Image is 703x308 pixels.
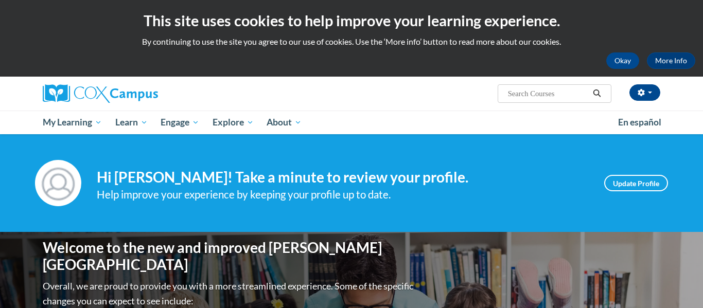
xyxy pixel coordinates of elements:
div: Help improve your experience by keeping your profile up to date. [97,186,589,203]
a: Engage [154,111,206,134]
input: Search Courses [507,87,589,100]
a: My Learning [36,111,109,134]
a: Cox Campus [43,84,238,103]
div: Main menu [27,111,676,134]
a: Explore [206,111,260,134]
button: Okay [606,52,639,69]
a: Update Profile [604,175,668,191]
button: Account Settings [629,84,660,101]
h4: Hi [PERSON_NAME]! Take a minute to review your profile. [97,169,589,186]
a: About [260,111,309,134]
a: En español [611,112,668,133]
span: Explore [213,116,254,129]
span: Learn [115,116,148,129]
h1: Welcome to the new and improved [PERSON_NAME][GEOGRAPHIC_DATA] [43,239,416,274]
span: En español [618,117,661,128]
button: Search [589,87,605,100]
span: About [267,116,302,129]
img: Cox Campus [43,84,158,103]
span: My Learning [43,116,102,129]
a: Learn [109,111,154,134]
p: By continuing to use the site you agree to our use of cookies. Use the ‘More info’ button to read... [8,36,695,47]
span: Engage [161,116,199,129]
a: More Info [647,52,695,69]
img: Profile Image [35,160,81,206]
h2: This site uses cookies to help improve your learning experience. [8,10,695,31]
